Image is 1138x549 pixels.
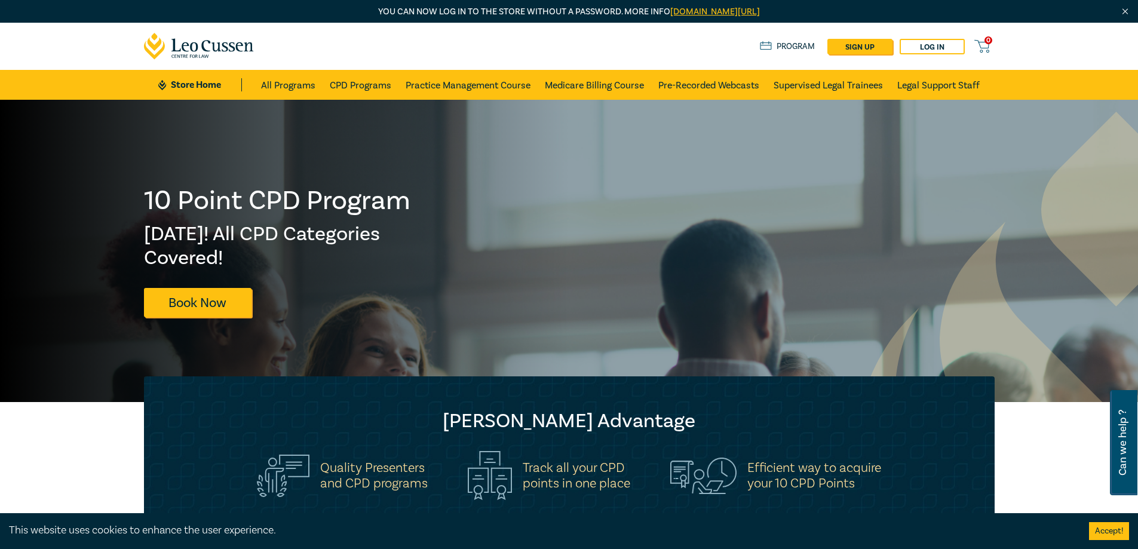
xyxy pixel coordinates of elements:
img: Efficient way to acquire<br>your 10 CPD Points [670,458,737,493]
a: [DOMAIN_NAME][URL] [670,6,760,17]
img: Close [1120,7,1130,17]
span: Can we help ? [1117,397,1128,488]
a: Store Home [158,78,241,91]
a: Pre-Recorded Webcasts [658,70,759,100]
a: Legal Support Staff [897,70,980,100]
a: Book Now [144,288,251,317]
a: CPD Programs [330,70,391,100]
div: This website uses cookies to enhance the user experience. [9,523,1071,538]
span: 0 [984,36,992,44]
img: Quality Presenters<br>and CPD programs [257,455,309,497]
h5: Quality Presenters and CPD programs [320,460,428,491]
img: Track all your CPD<br>points in one place [468,451,512,500]
a: Practice Management Course [406,70,530,100]
h2: [PERSON_NAME] Advantage [168,409,971,433]
a: Log in [900,39,965,54]
h5: Track all your CPD points in one place [523,460,630,491]
a: sign up [827,39,892,54]
a: Medicare Billing Course [545,70,644,100]
h1: 10 Point CPD Program [144,185,412,216]
p: You can now log in to the store without a password. More info [144,5,995,19]
a: Program [760,40,815,53]
a: Supervised Legal Trainees [774,70,883,100]
a: All Programs [261,70,315,100]
h5: Efficient way to acquire your 10 CPD Points [747,460,881,491]
h2: [DATE]! All CPD Categories Covered! [144,222,412,270]
button: Accept cookies [1089,522,1129,540]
